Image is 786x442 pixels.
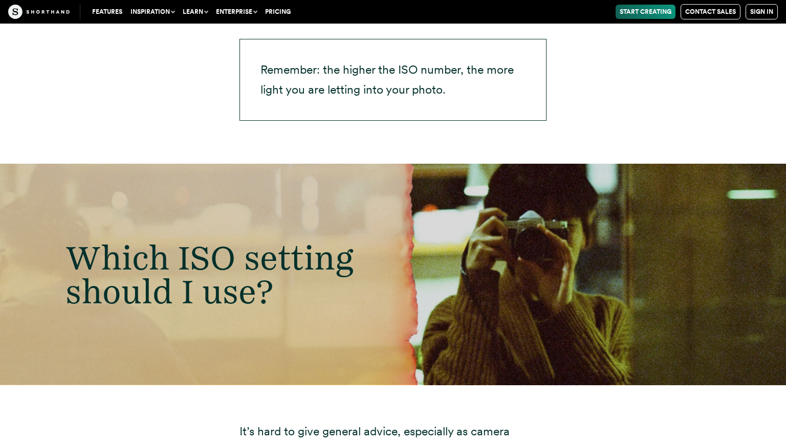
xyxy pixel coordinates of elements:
[616,5,675,19] a: Start Creating
[65,237,354,312] span: Which ISO setting should I use?
[88,5,126,19] a: Features
[681,4,740,19] a: Contact Sales
[212,5,261,19] button: Enterprise
[179,5,212,19] button: Learn
[261,5,295,19] a: Pricing
[746,4,778,19] a: Sign in
[126,5,179,19] button: Inspiration
[8,5,70,19] img: The Craft
[239,39,547,121] p: Remember: the higher the ISO number, the more light you are letting into your photo.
